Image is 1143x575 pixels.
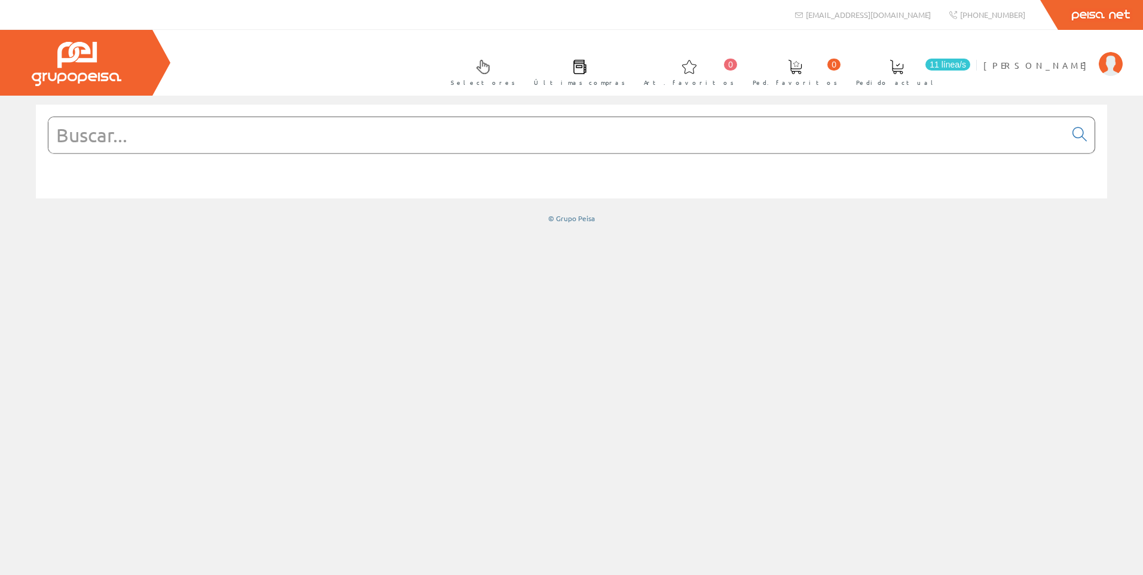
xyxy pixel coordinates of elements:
a: [PERSON_NAME] [983,50,1123,61]
span: [EMAIL_ADDRESS][DOMAIN_NAME] [806,10,931,20]
span: Ped. favoritos [753,77,838,88]
span: 0 [724,59,737,71]
span: [PHONE_NUMBER] [960,10,1025,20]
div: © Grupo Peisa [36,213,1107,224]
a: Últimas compras [522,50,631,93]
span: [PERSON_NAME] [983,59,1093,71]
span: Art. favoritos [644,77,734,88]
span: Selectores [451,77,515,88]
a: 11 línea/s Pedido actual [844,50,973,93]
span: Pedido actual [856,77,937,88]
input: Buscar... [48,117,1065,153]
a: Selectores [439,50,521,93]
span: 11 línea/s [925,59,970,71]
span: 0 [827,59,841,71]
span: Últimas compras [534,77,625,88]
img: Grupo Peisa [32,42,121,86]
